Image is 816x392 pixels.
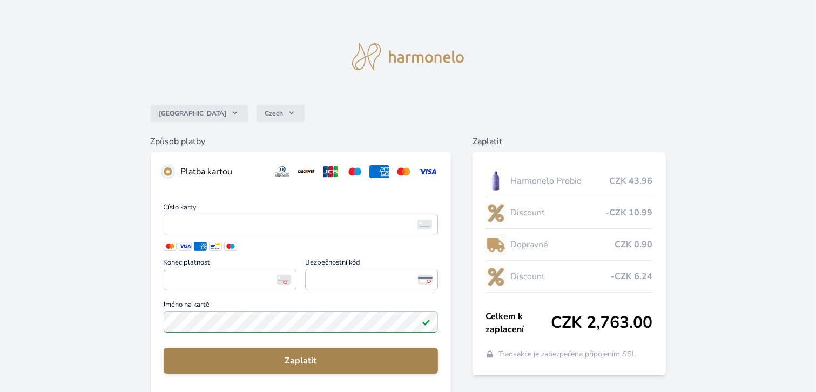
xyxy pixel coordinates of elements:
[277,275,291,285] img: Konec platnosti
[168,272,292,287] iframe: Iframe pro datum vypršení platnosti
[473,135,666,148] h6: Zaplatit
[485,310,551,336] span: Celkem k zaplacení
[151,105,248,122] button: [GEOGRAPHIC_DATA]
[510,238,615,251] span: Dopravné
[151,135,451,148] h6: Způsob platby
[272,165,292,178] img: diners.svg
[352,43,464,70] img: logo.svg
[418,165,438,178] img: visa.svg
[257,105,305,122] button: Czech
[510,174,610,187] span: Harmonelo Probio
[485,199,506,226] img: discount-lo.png
[611,270,653,283] span: -CZK 6.24
[422,317,430,326] img: Platné pole
[181,165,264,178] div: Platba kartou
[164,311,438,333] input: Jméno na kartěPlatné pole
[394,165,414,178] img: mc.svg
[615,238,653,251] span: CZK 0.90
[164,259,296,269] span: Konec platnosti
[510,206,606,219] span: Discount
[510,270,611,283] span: Discount
[345,165,365,178] img: maestro.svg
[606,206,653,219] span: -CZK 10.99
[417,220,432,229] img: card
[610,174,653,187] span: CZK 43.96
[159,109,227,118] span: [GEOGRAPHIC_DATA]
[164,348,438,374] button: Zaplatit
[485,263,506,290] img: discount-lo.png
[369,165,389,178] img: amex.svg
[498,349,636,360] span: Transakce je zabezpečena připojením SSL
[296,165,316,178] img: discover.svg
[164,301,438,311] span: Jméno na kartě
[485,231,506,258] img: delivery-lo.png
[551,313,653,333] span: CZK 2,763.00
[305,259,438,269] span: Bezpečnostní kód
[321,165,341,178] img: jcb.svg
[168,217,433,232] iframe: Iframe pro číslo karty
[485,167,506,194] img: CLEAN_PROBIO_se_stinem_x-lo.jpg
[164,204,438,214] span: Číslo karty
[172,354,429,367] span: Zaplatit
[265,109,284,118] span: Czech
[310,272,433,287] iframe: Iframe pro bezpečnostní kód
